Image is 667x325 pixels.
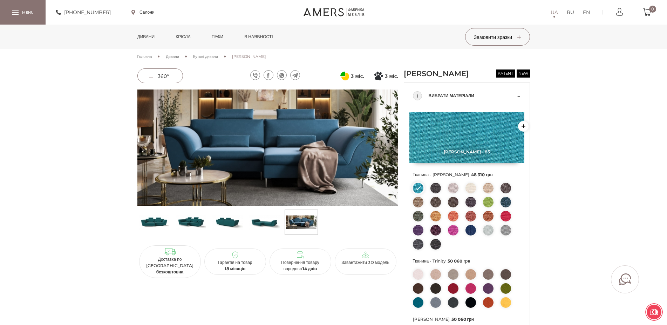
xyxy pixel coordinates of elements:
[374,72,383,80] svg: Покупка частинами від Монобанку
[277,70,287,80] a: whatsapp
[474,34,521,40] span: Замовити зразки
[385,72,398,80] span: 3 міс.
[451,317,474,322] span: 50 060 грн
[413,91,422,100] div: 1
[517,69,530,78] span: new
[225,266,246,271] b: 18 місяців
[137,53,152,60] a: Головна
[132,25,160,49] a: Дивани
[351,72,364,80] span: 3 міс.
[465,28,530,46] button: Замовити зразки
[649,6,656,13] span: 0
[137,144,150,152] button: Previous
[583,8,590,16] a: EN
[193,54,218,59] span: Кутові дивани
[409,112,524,163] img: Etna - 85
[250,70,260,80] a: viber
[56,8,111,16] a: [PHONE_NUMBER]
[170,25,196,49] a: Крісла
[131,9,155,15] a: Салони
[206,25,229,49] a: Пуфи
[338,259,394,266] p: Завантажити 3D модель
[302,266,317,271] b: 14 днів
[212,212,243,233] img: Кутовий Диван Грейсі s-2
[137,54,152,59] span: Головна
[409,149,524,154] span: [PERSON_NAME] - 85
[158,73,169,79] span: 360°
[386,144,398,152] button: Next
[286,212,317,233] img: s_
[272,259,328,272] p: Повернення товару впродовж
[290,70,300,80] a: telegram
[413,315,521,324] span: [PERSON_NAME]
[413,170,521,179] span: Тканина - [PERSON_NAME]
[448,258,470,264] span: 50 060 грн
[413,257,521,266] span: Тканина - Trinity
[567,8,574,16] a: RU
[404,68,484,79] h1: [PERSON_NAME]
[166,53,179,60] a: Дивани
[207,259,263,272] p: Гарантія на товар
[264,70,273,80] a: facebook
[429,92,516,100] span: Вибрати матеріали
[137,68,183,83] a: 360°
[166,54,179,59] span: Дивани
[239,25,278,49] a: в наявності
[139,212,169,233] img: Кутовий Диван Грейсі s-0
[156,269,184,274] b: безкоштовна
[471,172,493,177] span: 48 310 грн
[496,69,515,78] span: patent
[142,256,198,275] p: Доставка по [GEOGRAPHIC_DATA]
[193,53,218,60] a: Кутові дивани
[551,8,558,16] a: UA
[340,72,349,80] svg: Оплата частинами від ПриватБанку
[176,212,206,233] img: Кутовий Диван Грейсі s-1
[249,212,280,233] img: Кутовий Диван Грейсі s-3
